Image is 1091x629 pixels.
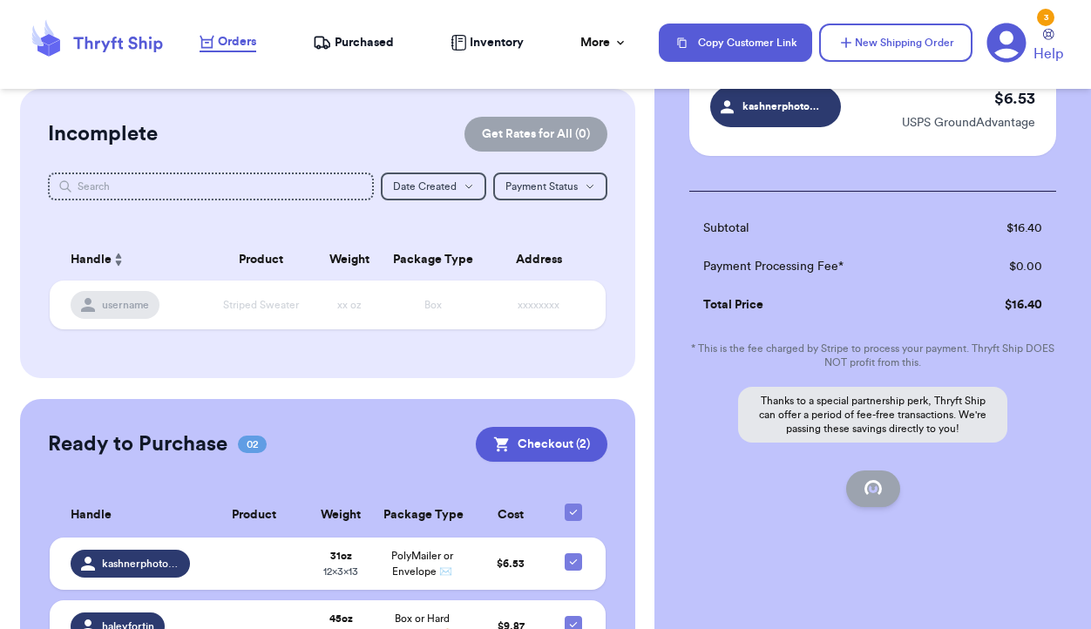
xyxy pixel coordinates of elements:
[373,493,471,538] th: Package Type
[689,247,953,286] td: Payment Processing Fee*
[223,300,299,310] span: Striped Sweater
[953,286,1056,324] td: $ 16.40
[71,506,112,524] span: Handle
[659,24,812,62] button: Copy Customer Link
[112,249,125,270] button: Sort ascending
[391,551,453,577] span: PolyMailer or Envelope ✉️
[218,33,256,51] span: Orders
[953,247,1056,286] td: $ 0.00
[518,300,559,310] span: xxxxxxxx
[1037,9,1054,26] div: 3
[493,172,607,200] button: Payment Status
[200,33,256,52] a: Orders
[1033,44,1063,64] span: Help
[986,23,1027,63] a: 3
[505,181,578,192] span: Payment Status
[48,430,227,458] h2: Ready to Purchase
[580,34,627,51] div: More
[424,300,442,310] span: Box
[205,239,316,281] th: Product
[483,239,605,281] th: Address
[994,86,1035,111] p: $ 6.53
[102,557,180,571] span: kashnerphotography
[313,34,394,51] a: Purchased
[329,613,353,624] strong: 45 oz
[451,34,524,51] a: Inventory
[1033,29,1063,64] a: Help
[335,34,394,51] span: Purchased
[471,493,552,538] th: Cost
[383,239,483,281] th: Package Type
[497,558,525,569] span: $ 6.53
[48,120,158,148] h2: Incomplete
[738,387,1007,443] p: Thanks to a special partnership perk, Thryft Ship can offer a period of fee-free transactions. We...
[200,493,308,538] th: Product
[902,114,1035,132] p: USPS GroundAdvantage
[308,493,373,538] th: Weight
[819,24,972,62] button: New Shipping Order
[953,209,1056,247] td: $ 16.40
[71,251,112,269] span: Handle
[689,209,953,247] td: Subtotal
[464,117,607,152] button: Get Rates for All (0)
[102,298,149,312] span: username
[337,300,362,310] span: xx oz
[470,34,524,51] span: Inventory
[476,427,607,462] button: Checkout (2)
[381,172,486,200] button: Date Created
[393,181,457,192] span: Date Created
[316,239,383,281] th: Weight
[742,98,825,114] span: kashnerphotography
[330,551,352,561] strong: 31 oz
[323,566,358,577] span: 12 x 3 x 13
[48,172,374,200] input: Search
[689,286,953,324] td: Total Price
[689,342,1056,369] p: * This is the fee charged by Stripe to process your payment. Thryft Ship DOES NOT profit from this.
[238,436,267,453] span: 02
